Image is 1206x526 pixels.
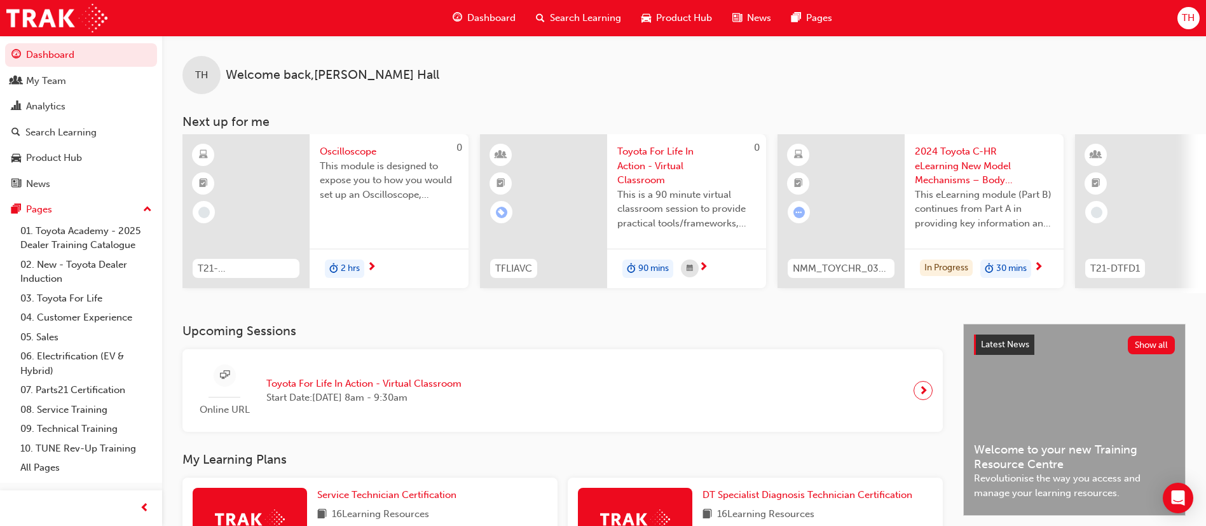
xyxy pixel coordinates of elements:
h3: Upcoming Sessions [182,324,943,338]
a: 03. Toyota For Life [15,289,157,308]
a: Product Hub [5,146,157,170]
a: 09. Technical Training [15,419,157,439]
span: prev-icon [140,501,149,516]
span: next-icon [699,262,708,273]
button: Pages [5,198,157,221]
span: 16 Learning Resources [717,507,814,523]
img: Trak [6,4,107,32]
span: news-icon [732,10,742,26]
a: 0TFLIAVCToyota For Life In Action - Virtual ClassroomThis is a 90 minute virtual classroom sessio... [480,134,766,288]
a: 08. Service Training [15,400,157,420]
a: search-iconSearch Learning [526,5,631,31]
span: 16 Learning Resources [332,507,429,523]
span: chart-icon [11,101,21,113]
div: My Team [26,74,66,88]
span: 0 [754,142,760,153]
span: This module is designed to expose you to how you would set up an Oscilloscope, inspecting vehicle... [320,159,458,202]
div: Search Learning [25,125,97,140]
span: Welcome back , [PERSON_NAME] Hall [226,68,439,83]
a: Latest NewsShow allWelcome to your new Training Resource CentreRevolutionise the way you access a... [963,324,1186,516]
span: duration-icon [627,261,636,277]
button: Show all [1128,336,1175,354]
span: This eLearning module (Part B) continues from Part A in providing key information and specificati... [915,188,1053,231]
div: In Progress [920,260,973,277]
a: 10. TUNE Rev-Up Training [15,439,157,459]
span: search-icon [11,127,20,139]
span: people-icon [11,76,21,87]
span: Start Date: [DATE] 8am - 9:30am [266,391,462,405]
a: Online URLToyota For Life In Action - Virtual ClassroomStart Date:[DATE] 8am - 9:30am [193,359,933,422]
span: pages-icon [11,204,21,216]
span: Online URL [193,403,256,417]
h3: Next up for me [162,114,1206,129]
span: 2024 Toyota C-HR eLearning New Model Mechanisms – Body Electrical – Part B (Module 4) [915,144,1053,188]
span: booktick-icon [199,176,208,192]
span: T21-FOD_OSCOPE_PREREQ [198,261,294,276]
span: booktick-icon [794,176,803,192]
a: Search Learning [5,121,157,144]
span: next-icon [367,262,376,273]
span: Search Learning [550,11,621,25]
span: Dashboard [467,11,516,25]
button: DashboardMy TeamAnalyticsSearch LearningProduct HubNews [5,41,157,198]
a: news-iconNews [722,5,781,31]
span: TH [195,68,208,83]
a: 05. Sales [15,328,157,347]
span: NMM_TOYCHR_032024_MODULE_4 [793,261,889,276]
span: next-icon [919,382,928,399]
span: guage-icon [453,10,462,26]
span: duration-icon [329,261,338,277]
span: calendar-icon [687,261,693,277]
span: learningResourceType_INSTRUCTOR_LED-icon [1092,147,1100,163]
span: learningRecordVerb_NONE-icon [198,207,210,218]
a: 02. New - Toyota Dealer Induction [15,255,157,289]
span: car-icon [641,10,651,26]
a: 04. Customer Experience [15,308,157,328]
div: Product Hub [26,151,82,165]
span: Welcome to your new Training Resource Centre [974,443,1175,471]
a: 07. Parts21 Certification [15,380,157,400]
span: Revolutionise the way you access and manage your learning resources. [974,471,1175,500]
a: My Team [5,69,157,93]
span: T21-DTFD1 [1090,261,1140,276]
span: search-icon [536,10,545,26]
span: learningResourceType_ELEARNING-icon [794,147,803,163]
a: News [5,172,157,196]
span: news-icon [11,179,21,190]
span: learningResourceType_ELEARNING-icon [199,147,208,163]
span: Oscilloscope [320,144,458,159]
a: 0T21-FOD_OSCOPE_PREREQOscilloscopeThis module is designed to expose you to how you would set up a... [182,134,469,288]
span: Toyota For Life In Action - Virtual Classroom [617,144,756,188]
a: guage-iconDashboard [442,5,526,31]
span: News [747,11,771,25]
span: Product Hub [656,11,712,25]
span: car-icon [11,153,21,164]
span: learningResourceType_INSTRUCTOR_LED-icon [497,147,505,163]
span: DT Specialist Diagnosis Technician Certification [702,489,912,501]
span: Service Technician Certification [317,489,456,501]
span: TH [1182,11,1195,25]
span: This is a 90 minute virtual classroom session to provide practical tools/frameworks, behaviours a... [617,188,756,231]
a: Service Technician Certification [317,488,462,502]
span: up-icon [143,202,152,218]
h3: My Learning Plans [182,452,943,467]
span: TFLIAVC [495,261,532,276]
button: TH [1177,7,1200,29]
span: Latest News [981,339,1029,350]
span: 2 hrs [341,261,360,276]
a: car-iconProduct Hub [631,5,722,31]
a: 06. Electrification (EV & Hybrid) [15,347,157,380]
span: 30 mins [996,261,1027,276]
span: sessionType_ONLINE_URL-icon [220,368,230,384]
span: 0 [456,142,462,153]
span: learningRecordVerb_ENROLL-icon [496,207,507,218]
span: duration-icon [985,261,994,277]
a: DT Specialist Diagnosis Technician Certification [702,488,917,502]
span: book-icon [702,507,712,523]
span: learningRecordVerb_ATTEMPT-icon [793,207,805,218]
div: Open Intercom Messenger [1163,483,1193,513]
a: 01. Toyota Academy - 2025 Dealer Training Catalogue [15,221,157,255]
span: learningRecordVerb_NONE-icon [1091,207,1102,218]
span: next-icon [1034,262,1043,273]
